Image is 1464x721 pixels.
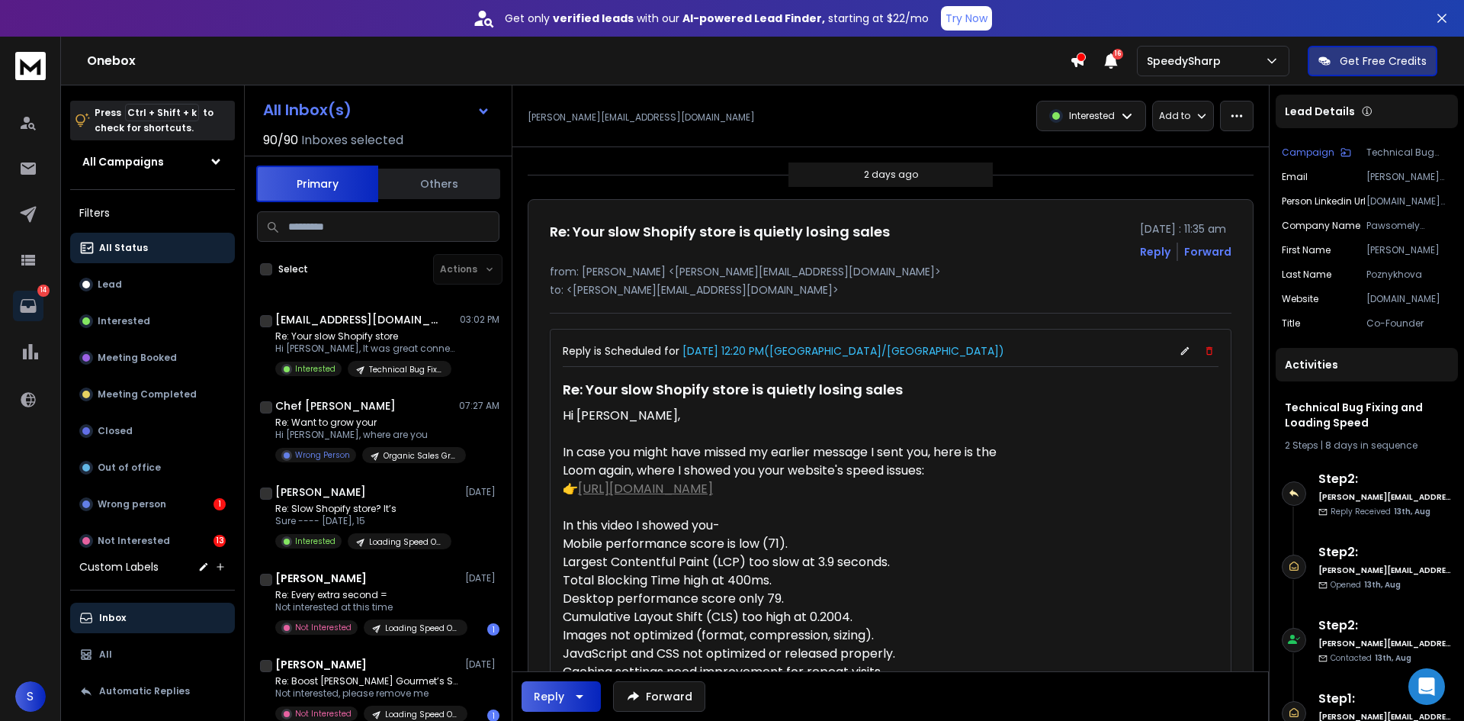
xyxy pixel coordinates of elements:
span: 2 Steps [1285,439,1318,452]
p: Technical Bug Fixing and Loading Speed [1366,146,1452,159]
button: Interested [70,306,235,336]
span: [DATE] 12:20 PM ( [GEOGRAPHIC_DATA]/[GEOGRAPHIC_DATA] ) [679,343,1004,359]
p: Meeting Completed [98,388,197,401]
button: Wrong person1 [70,489,235,520]
h6: [PERSON_NAME][EMAIL_ADDRESS][DOMAIN_NAME] [1318,638,1452,649]
p: Pawsomely Healthy [1366,220,1452,232]
p: Re: Every extra second = [275,589,458,601]
a: [URL][DOMAIN_NAME] [578,480,713,497]
h1: Onebox [87,52,1070,70]
label: Select [278,263,308,275]
p: Lead Details [1285,104,1355,119]
h3: Filters [70,202,235,224]
p: Person Linkedin Url [1282,195,1366,208]
p: Re: Slow Shopify store? It’s [275,503,451,515]
p: Interested [295,536,335,547]
span: 13th, Aug [1375,652,1411,664]
button: Inbox [70,603,235,633]
h6: [PERSON_NAME][EMAIL_ADDRESS][DOMAIN_NAME] [1318,491,1452,503]
button: Automatic Replies [70,676,235,707]
button: All Campaigns [70,146,235,177]
h6: [PERSON_NAME][EMAIL_ADDRESS][DOMAIN_NAME] [1318,565,1452,576]
p: Contacted [1331,652,1411,664]
h1: [PERSON_NAME] [275,484,366,500]
div: Cumulative Layout Shift (CLS) too high at 0.2004. [563,608,1008,626]
div: Images not optimized (format, compression, sizing). [563,626,1008,645]
p: Closed [98,425,133,437]
h1: Re: Your slow Shopify store is quietly losing sales [563,373,1008,407]
button: Primary [256,166,378,202]
p: Hi [PERSON_NAME], where are you [275,429,458,441]
button: Not Interested13 [70,526,235,556]
p: Meeting Booked [98,352,177,364]
a: 14 [13,291,43,321]
p: All [99,649,112,661]
p: [DATE] : 11:35 am [1140,221,1231,237]
p: Opened [1331,579,1401,591]
div: In case you might have missed my earlier message I sent you, here is the Loom again, where I show... [563,443,1008,498]
p: Wrong Person [295,449,350,461]
button: S [15,681,46,712]
p: [DOMAIN_NAME] [1366,293,1452,305]
p: Last Name [1282,269,1331,281]
p: Not Interested [98,535,170,547]
strong: verified leads [553,11,634,26]
p: Loading Speed Optimization [385,623,458,634]
p: Add to [1159,110,1190,122]
p: [PERSON_NAME][EMAIL_ADDRESS][DOMAIN_NAME] [528,111,755,124]
p: All Status [99,242,148,254]
span: 16 [1112,49,1123,60]
p: 03:02 PM [460,314,499,326]
h6: Step 2 : [1318,470,1452,488]
p: Poznykhova [1366,269,1452,281]
p: from: [PERSON_NAME] <[PERSON_NAME][EMAIL_ADDRESS][DOMAIN_NAME]> [550,264,1231,279]
button: All [70,639,235,670]
p: Organic Sales Growth [384,450,457,462]
div: 13 [213,535,226,547]
div: 1 [213,498,226,510]
span: 13th, Aug [1394,506,1430,517]
p: [DATE] [465,658,499,671]
h3: Inboxes selected [301,131,403,150]
h6: Step 1 : [1318,690,1452,708]
button: Try Now [941,6,992,31]
p: Email [1282,171,1308,183]
h1: [EMAIL_ADDRESS][DOMAIN_NAME] [275,312,443,327]
p: Hi [PERSON_NAME], It was great connecting [275,343,458,355]
p: Technical Bug Fixing and Loading Speed [369,364,442,375]
h1: [PERSON_NAME] [275,571,367,586]
p: Company Name [1282,220,1360,232]
h3: Custom Labels [79,559,159,575]
button: Forward [613,681,705,712]
button: Reply [522,681,601,712]
p: Interested [295,363,335,375]
button: Campaign [1282,146,1351,159]
p: Not interested at this time [275,601,458,613]
div: Largest Contentful Paint (LCP) too slow at 3.9 seconds. [563,553,1008,571]
p: Get only with our starting at $22/mo [505,11,929,26]
button: Reply [1140,244,1170,259]
p: Re: Your slow Shopify store [275,330,458,343]
button: Get Free Credits [1308,46,1437,76]
p: Interested [1069,110,1115,122]
div: Activities [1276,348,1458,381]
button: All Inbox(s) [251,95,502,125]
p: Not Interested [295,622,352,633]
p: [DOMAIN_NAME][URL][PERSON_NAME] [1366,195,1452,208]
span: 90 / 90 [263,131,298,150]
p: Automatic Replies [99,685,190,697]
div: In this video I showed you- [563,498,1008,535]
p: Campaign [1282,146,1334,159]
p: Try Now [945,11,987,26]
p: Get Free Credits [1340,53,1427,69]
button: Meeting Completed [70,379,235,410]
p: Not Interested [295,708,352,719]
p: to: <[PERSON_NAME][EMAIL_ADDRESS][DOMAIN_NAME]> [550,282,1231,298]
p: Re: Boost [PERSON_NAME] Gourmet’s Speed [275,675,458,687]
p: Interested [98,315,150,327]
p: [PERSON_NAME][EMAIL_ADDRESS][DOMAIN_NAME] [1366,171,1452,183]
div: Forward [1184,244,1231,259]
